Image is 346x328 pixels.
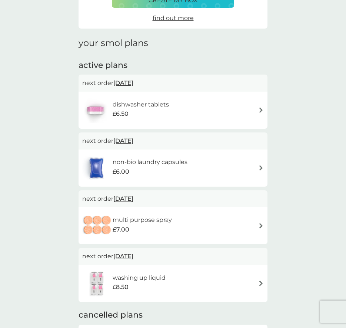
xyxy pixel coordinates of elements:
h6: non-bio laundry capsules [113,157,187,167]
h6: dishwasher tablets [113,100,169,109]
h6: washing up liquid [113,273,166,283]
span: [DATE] [113,76,133,90]
p: next order [82,194,264,204]
img: multi purpose spray [82,213,113,239]
a: find out more [153,13,194,23]
span: £6.00 [113,167,129,177]
h6: multi purpose spray [113,215,172,225]
p: next order [82,78,264,88]
img: washing up liquid [82,270,113,296]
h2: cancelled plans [79,309,267,321]
span: [DATE] [113,134,133,148]
span: find out more [153,14,194,22]
span: £6.50 [113,109,129,119]
span: £7.00 [113,225,129,234]
p: next order [82,252,264,261]
img: arrow right [258,281,264,286]
span: [DATE] [113,191,133,206]
p: next order [82,136,264,146]
span: £8.50 [113,282,129,292]
img: dishwasher tablets [82,97,108,123]
span: [DATE] [113,249,133,263]
h1: your smol plans [79,38,267,49]
img: non-bio laundry capsules [82,155,110,181]
img: arrow right [258,165,264,171]
img: arrow right [258,107,264,113]
h2: active plans [79,60,267,71]
img: arrow right [258,223,264,229]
